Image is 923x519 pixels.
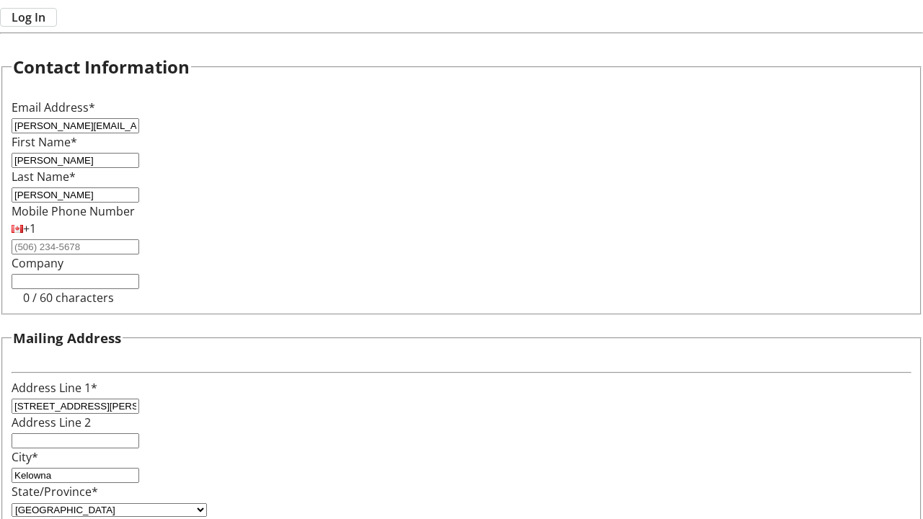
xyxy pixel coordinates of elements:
[13,328,121,348] h3: Mailing Address
[12,169,76,185] label: Last Name*
[12,449,38,465] label: City*
[12,203,135,219] label: Mobile Phone Number
[13,54,190,80] h2: Contact Information
[12,468,139,483] input: City
[12,99,95,115] label: Email Address*
[12,9,45,26] span: Log In
[12,255,63,271] label: Company
[12,239,139,254] input: (506) 234-5678
[12,484,98,500] label: State/Province*
[12,399,139,414] input: Address
[12,134,77,150] label: First Name*
[12,380,97,396] label: Address Line 1*
[23,290,114,306] tr-character-limit: 0 / 60 characters
[12,414,91,430] label: Address Line 2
